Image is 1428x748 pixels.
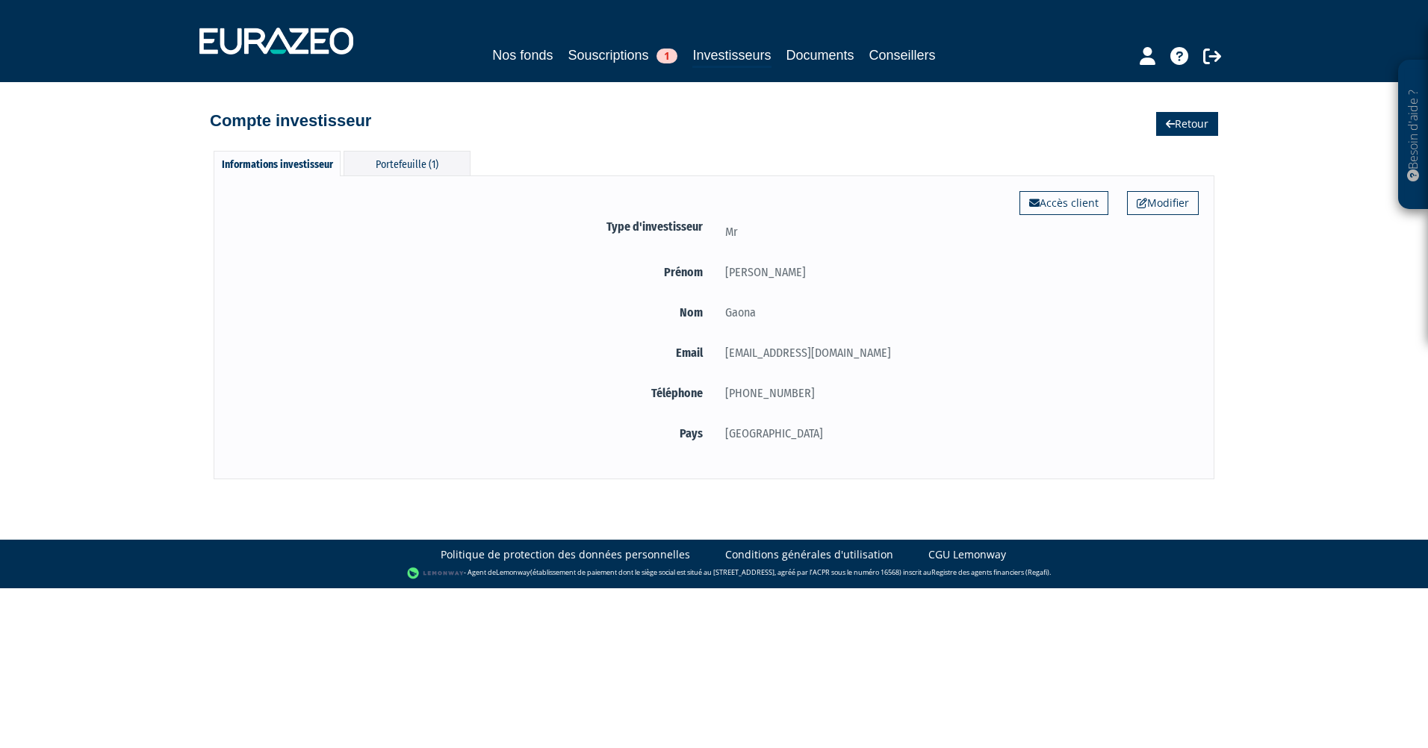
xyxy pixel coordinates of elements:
img: logo-lemonway.png [407,566,465,581]
p: Besoin d'aide ? [1405,68,1422,202]
a: Documents [786,45,854,66]
a: Lemonway [496,568,530,578]
div: Informations investisseur [214,151,341,176]
a: Accès client [1019,191,1108,215]
div: [EMAIL_ADDRESS][DOMAIN_NAME] [714,343,1199,362]
label: Téléphone [229,384,714,402]
h4: Compte investisseur [210,112,371,130]
a: Conditions générales d'utilisation [725,547,893,562]
a: Nos fonds [492,45,553,66]
label: Email [229,343,714,362]
label: Type d'investisseur [229,217,714,236]
div: - Agent de (établissement de paiement dont le siège social est situé au [STREET_ADDRESS], agréé p... [15,566,1413,581]
label: Prénom [229,263,714,281]
a: Modifier [1127,191,1199,215]
div: [PERSON_NAME] [714,263,1199,281]
a: Conseillers [869,45,936,66]
a: Retour [1156,112,1218,136]
div: Mr [714,222,1199,241]
div: Gaona [714,303,1199,322]
label: Nom [229,303,714,322]
a: Politique de protection des données personnelles [441,547,690,562]
a: Registre des agents financiers (Regafi) [931,568,1049,578]
div: [GEOGRAPHIC_DATA] [714,424,1199,443]
a: CGU Lemonway [928,547,1006,562]
img: 1732889491-logotype_eurazeo_blanc_rvb.png [199,28,353,54]
a: Souscriptions1 [568,45,677,66]
div: [PHONE_NUMBER] [714,384,1199,402]
div: Portefeuille (1) [344,151,471,175]
a: Investisseurs [692,45,771,68]
label: Pays [229,424,714,443]
span: 1 [656,49,677,63]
